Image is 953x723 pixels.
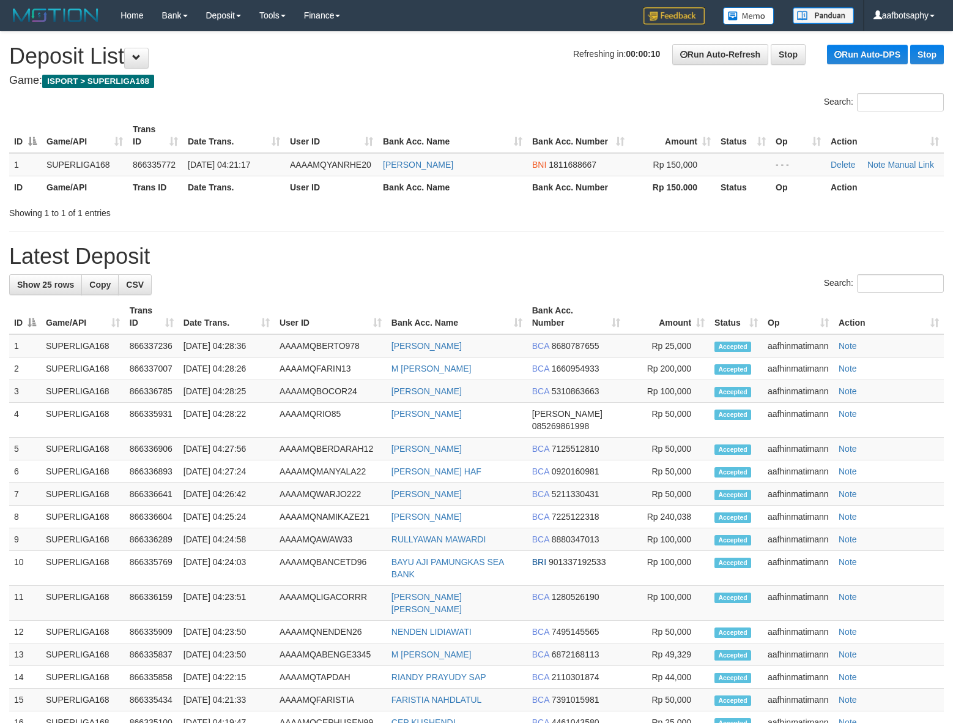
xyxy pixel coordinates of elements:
[275,528,387,551] td: AAAAMQAWAW33
[625,621,710,643] td: Rp 50,000
[532,160,546,170] span: BNI
[573,49,660,59] span: Refreshing in:
[532,592,549,602] span: BCA
[839,627,857,637] a: Note
[9,506,41,528] td: 8
[527,176,629,198] th: Bank Acc. Number
[391,489,462,499] a: [PERSON_NAME]
[839,409,857,419] a: Note
[9,75,944,87] h4: Game:
[378,118,527,153] th: Bank Acc. Name: activate to sort column ascending
[125,551,179,586] td: 866335769
[275,689,387,711] td: AAAAMQFARISTIA
[391,627,472,637] a: NENDEN LIDIAWATI
[125,299,179,334] th: Trans ID: activate to sort column ascending
[125,403,179,438] td: 866335931
[831,160,855,170] a: Delete
[763,643,834,666] td: aafhinmatimann
[826,118,944,153] th: Action: activate to sort column ascending
[275,551,387,586] td: AAAAMQBANCETD96
[763,380,834,403] td: aafhinmatimann
[183,118,285,153] th: Date Trans.: activate to sort column ascending
[275,483,387,506] td: AAAAMQWARJO222
[125,689,179,711] td: 866335434
[839,695,857,705] a: Note
[41,299,125,334] th: Game/API: activate to sort column ascending
[89,280,111,290] span: Copy
[275,334,387,358] td: AAAAMQBERTO978
[41,506,125,528] td: SUPERLIGA168
[532,341,549,351] span: BCA
[763,506,834,528] td: aafhinmatimann
[763,358,834,380] td: aafhinmatimann
[532,534,549,544] span: BCA
[9,202,388,219] div: Showing 1 to 1 of 1 entries
[625,483,710,506] td: Rp 50,000
[839,386,857,396] a: Note
[625,689,710,711] td: Rp 50,000
[527,299,626,334] th: Bank Acc. Number: activate to sort column ascending
[763,586,834,621] td: aafhinmatimann
[625,380,710,403] td: Rp 100,000
[179,299,275,334] th: Date Trans.: activate to sort column ascending
[128,176,183,198] th: Trans ID
[378,176,527,198] th: Bank Acc. Name
[552,695,599,705] span: Copy 7391015981 to clipboard
[125,483,179,506] td: 866336641
[391,672,486,682] a: RIANDY PRAYUDY SAP
[716,118,771,153] th: Status: activate to sort column ascending
[179,643,275,666] td: [DATE] 04:23:50
[81,274,119,295] a: Copy
[552,512,599,522] span: Copy 7225122318 to clipboard
[9,621,41,643] td: 12
[714,535,751,545] span: Accepted
[672,44,768,65] a: Run Auto-Refresh
[763,666,834,689] td: aafhinmatimann
[383,160,453,170] a: [PERSON_NAME]
[532,650,549,659] span: BCA
[188,160,250,170] span: [DATE] 04:21:17
[41,551,125,586] td: SUPERLIGA168
[826,176,944,198] th: Action
[275,380,387,403] td: AAAAMQBOCOR24
[625,586,710,621] td: Rp 100,000
[625,551,710,586] td: Rp 100,000
[391,534,486,544] a: RULLYAWAN MAWARDI
[714,444,751,455] span: Accepted
[275,299,387,334] th: User ID: activate to sort column ascending
[552,341,599,351] span: Copy 8680787655 to clipboard
[532,512,549,522] span: BCA
[532,466,549,476] span: BCA
[391,466,481,476] a: [PERSON_NAME] HAF
[763,528,834,551] td: aafhinmatimann
[9,438,41,460] td: 5
[839,444,857,454] a: Note
[532,695,549,705] span: BCA
[763,551,834,586] td: aafhinmatimann
[723,7,774,24] img: Button%20Memo.svg
[125,666,179,689] td: 866335858
[9,403,41,438] td: 4
[867,160,886,170] a: Note
[41,334,125,358] td: SUPERLIGA168
[910,45,944,64] a: Stop
[179,621,275,643] td: [DATE] 04:23:50
[552,650,599,659] span: Copy 6872168113 to clipboard
[834,299,944,334] th: Action: activate to sort column ascending
[714,342,751,352] span: Accepted
[41,666,125,689] td: SUPERLIGA168
[626,49,660,59] strong: 00:00:10
[827,45,908,64] a: Run Auto-DPS
[41,460,125,483] td: SUPERLIGA168
[41,483,125,506] td: SUPERLIGA168
[9,274,82,295] a: Show 25 rows
[9,380,41,403] td: 3
[9,358,41,380] td: 2
[391,557,504,579] a: BAYU AJI PAMUNGKAS SEA BANK
[179,403,275,438] td: [DATE] 04:28:22
[532,557,546,567] span: BRI
[763,689,834,711] td: aafhinmatimann
[714,627,751,638] span: Accepted
[9,528,41,551] td: 9
[387,299,527,334] th: Bank Acc. Name: activate to sort column ascending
